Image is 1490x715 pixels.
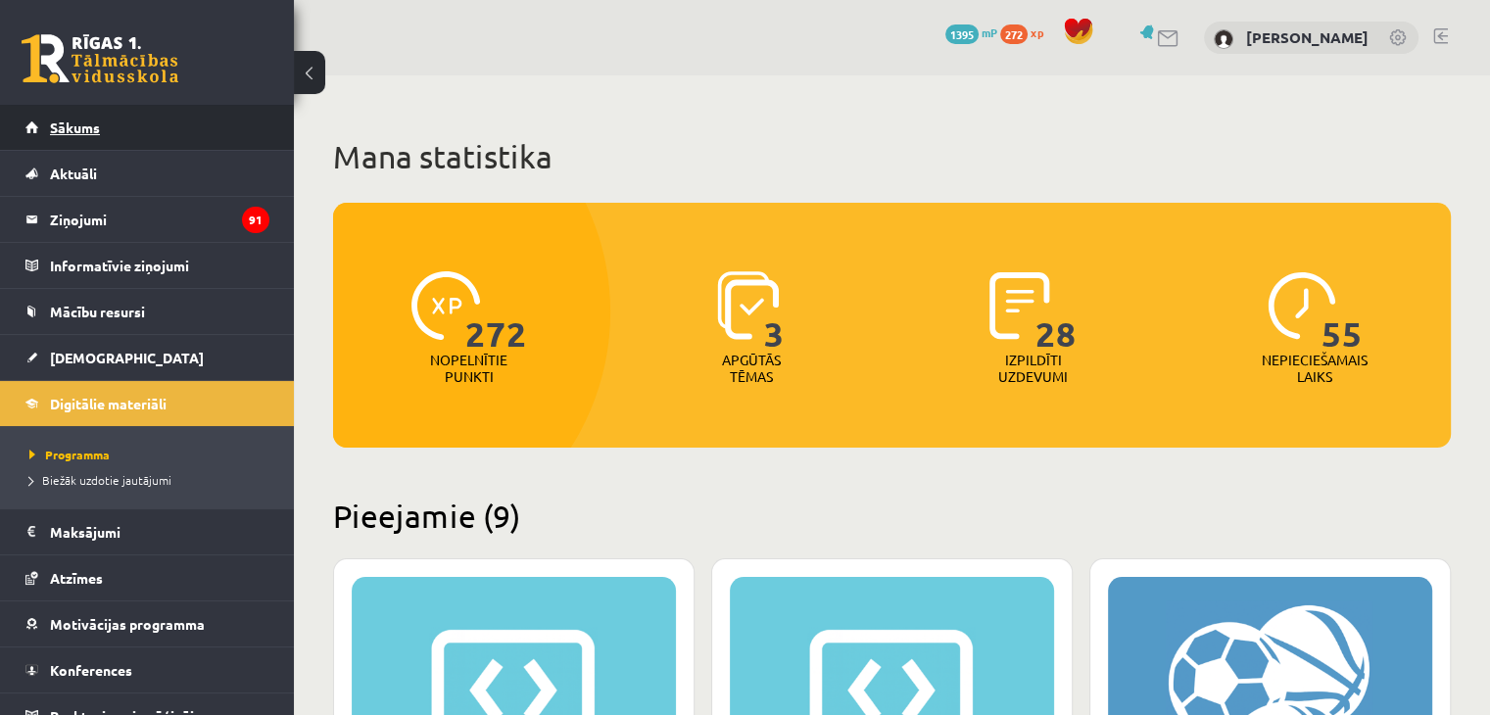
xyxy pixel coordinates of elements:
span: 55 [1322,271,1363,352]
span: Digitālie materiāli [50,395,167,412]
a: Motivācijas programma [25,601,269,646]
a: Sākums [25,105,269,150]
a: 272 xp [1000,24,1053,40]
i: 91 [242,207,269,233]
a: Informatīvie ziņojumi [25,243,269,288]
a: Aktuāli [25,151,269,196]
a: Rīgas 1. Tālmācības vidusskola [22,34,178,83]
p: Nopelnītie punkti [430,352,507,385]
legend: Ziņojumi [50,197,269,242]
span: 272 [465,271,527,352]
span: [DEMOGRAPHIC_DATA] [50,349,204,366]
span: xp [1031,24,1043,40]
span: Konferences [50,661,132,679]
p: Nepieciešamais laiks [1262,352,1368,385]
img: icon-completed-tasks-ad58ae20a441b2904462921112bc710f1caf180af7a3daa7317a5a94f2d26646.svg [989,271,1050,340]
a: Atzīmes [25,555,269,600]
h1: Mana statistika [333,137,1451,176]
img: Āris Voronovs [1214,29,1233,49]
span: Aktuāli [50,165,97,182]
a: Mācību resursi [25,289,269,334]
span: Mācību resursi [50,303,145,320]
a: 1395 mP [945,24,997,40]
a: Konferences [25,647,269,692]
a: Programma [29,446,274,463]
p: Apgūtās tēmas [713,352,790,385]
a: Digitālie materiāli [25,381,269,426]
span: Motivācijas programma [50,615,205,633]
legend: Maksājumi [50,509,269,554]
span: Biežāk uzdotie jautājumi [29,472,171,488]
a: Ziņojumi91 [25,197,269,242]
a: Biežāk uzdotie jautājumi [29,471,274,489]
p: Izpildīti uzdevumi [994,352,1071,385]
span: 1395 [945,24,979,44]
span: 3 [764,271,785,352]
a: Maksājumi [25,509,269,554]
span: mP [982,24,997,40]
h2: Pieejamie (9) [333,497,1451,535]
legend: Informatīvie ziņojumi [50,243,269,288]
span: 28 [1035,271,1077,352]
img: icon-learned-topics-4a711ccc23c960034f471b6e78daf4a3bad4a20eaf4de84257b87e66633f6470.svg [717,271,779,340]
a: [PERSON_NAME] [1246,27,1369,47]
span: Atzīmes [50,569,103,587]
img: icon-xp-0682a9bc20223a9ccc6f5883a126b849a74cddfe5390d2b41b4391c66f2066e7.svg [411,271,480,340]
span: 272 [1000,24,1028,44]
img: icon-clock-7be60019b62300814b6bd22b8e044499b485619524d84068768e800edab66f18.svg [1268,271,1336,340]
span: Sākums [50,119,100,136]
a: [DEMOGRAPHIC_DATA] [25,335,269,380]
span: Programma [29,447,110,462]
